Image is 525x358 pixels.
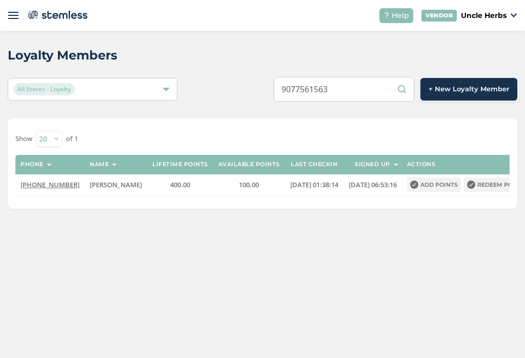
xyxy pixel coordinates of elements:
[152,181,208,189] label: 400.00
[66,134,78,144] label: of 1
[218,161,280,168] label: Available points
[218,181,280,189] label: 100.00
[461,10,507,21] p: Uncle Herbs
[349,180,397,189] span: [DATE] 06:53:16
[420,78,517,101] button: + New Loyalty Member
[90,180,142,189] span: [PERSON_NAME]
[21,181,79,189] label: (907) 756-1563
[291,161,337,168] label: Last checkin
[274,77,414,102] input: Search
[383,12,390,18] img: icon-help-white-03924b79.svg
[239,180,259,189] span: 100.00
[26,7,88,23] img: logo-dark-0685b13c.svg
[8,10,18,21] img: icon-menu-open-1b7a8edd.svg
[511,13,517,17] img: icon_down-arrow-small-66adaf34.svg
[15,134,32,144] label: Show
[90,161,109,168] label: Name
[21,180,79,189] span: [PHONE_NUMBER]
[13,83,75,95] span: All Stores - Loyalty
[8,46,117,65] h2: Loyalty Members
[421,10,457,22] div: VENDOR
[21,161,44,168] label: Phone
[170,180,190,189] span: 400.00
[152,161,208,168] label: Lifetime points
[393,164,398,166] img: icon-sort-1e1d7615.svg
[290,181,338,189] label: 2025-06-08 01:38:14
[290,180,338,189] span: [DATE] 01:38:14
[349,181,397,189] label: 2024-05-31 06:53:16
[47,164,52,166] img: icon-sort-1e1d7615.svg
[407,177,461,192] button: Add points
[429,84,509,94] span: + New Loyalty Member
[392,10,409,21] span: Help
[90,181,142,189] label: Nancy
[112,164,117,166] img: icon-sort-1e1d7615.svg
[355,161,390,168] label: Signed up
[474,309,525,358] iframe: Chat Widget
